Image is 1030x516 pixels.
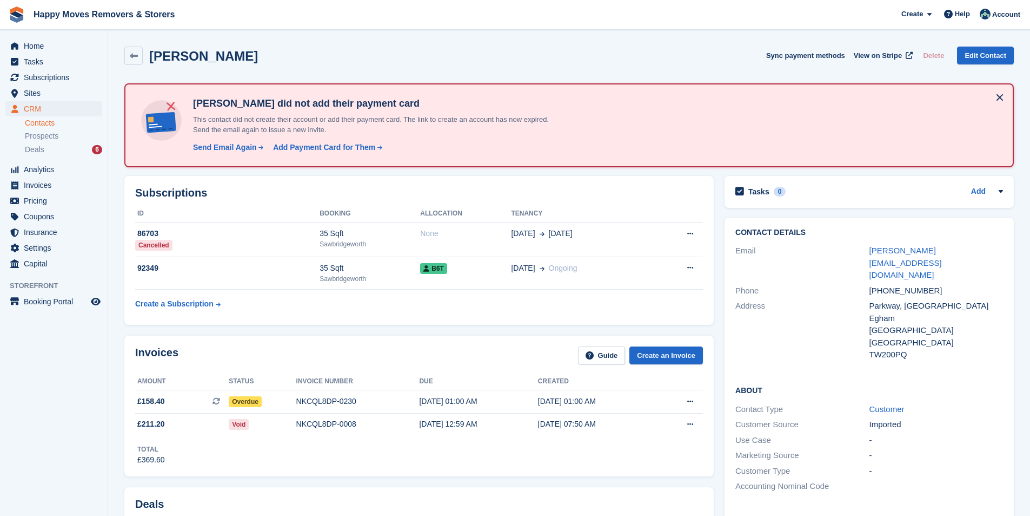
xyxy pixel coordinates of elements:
[578,347,626,364] a: Guide
[980,9,991,19] img: Admin
[5,101,102,116] a: menu
[735,434,869,447] div: Use Case
[538,419,656,430] div: [DATE] 07:50 AM
[138,97,184,143] img: no-card-linked-e7822e413c904bf8b177c4d89f31251c4716f9871600ec3ca5bfc59e148c83f4.svg
[549,228,573,239] span: [DATE]
[135,240,172,251] div: Cancelled
[24,193,89,208] span: Pricing
[135,228,320,239] div: 86703
[135,187,703,199] h2: Subscriptions
[296,373,420,390] th: Invoice number
[135,263,320,274] div: 92349
[135,347,178,364] h2: Invoices
[5,193,102,208] a: menu
[735,228,1003,237] h2: Contact Details
[420,205,511,223] th: Allocation
[24,256,89,271] span: Capital
[24,38,89,54] span: Home
[766,47,845,64] button: Sync payment methods
[24,86,89,101] span: Sites
[5,54,102,69] a: menu
[24,178,89,193] span: Invoices
[193,142,257,153] div: Send Email Again
[92,145,102,154] div: 6
[137,454,165,466] div: £369.60
[229,373,296,390] th: Status
[149,49,258,63] h2: [PERSON_NAME]
[320,205,420,223] th: Booking
[269,142,383,153] a: Add Payment Card for Them
[24,70,89,85] span: Subscriptions
[137,396,165,407] span: £158.40
[320,228,420,239] div: 35 Sqft
[869,419,1003,431] div: Imported
[538,396,656,407] div: [DATE] 01:00 AM
[869,285,1003,297] div: [PHONE_NUMBER]
[24,225,89,240] span: Insurance
[735,403,869,416] div: Contact Type
[29,5,179,23] a: Happy Moves Removers & Storers
[511,228,535,239] span: [DATE]
[955,9,970,19] span: Help
[420,263,447,274] span: B6T
[419,419,537,430] div: [DATE] 12:59 AM
[869,465,1003,478] div: -
[137,419,165,430] span: £211.20
[24,240,89,256] span: Settings
[296,419,420,430] div: NKCQL8DP-0008
[869,246,942,279] a: [PERSON_NAME][EMAIL_ADDRESS][DOMAIN_NAME]
[25,131,58,141] span: Prospects
[5,256,102,271] a: menu
[273,142,375,153] div: Add Payment Card for Them
[735,245,869,282] div: Email
[735,384,1003,395] h2: About
[735,465,869,478] div: Customer Type
[5,209,102,224] a: menu
[538,373,656,390] th: Created
[24,294,89,309] span: Booking Portal
[5,240,102,256] a: menu
[735,419,869,431] div: Customer Source
[25,145,44,155] span: Deals
[735,285,869,297] div: Phone
[549,264,577,272] span: Ongoing
[869,324,1003,337] div: [GEOGRAPHIC_DATA]
[229,419,249,430] span: Void
[419,373,537,390] th: Due
[135,498,164,511] h2: Deals
[24,209,89,224] span: Coupons
[320,263,420,274] div: 35 Sqft
[229,396,262,407] span: Overdue
[735,449,869,462] div: Marketing Source
[320,274,420,284] div: Sawbridgeworth
[5,162,102,177] a: menu
[849,47,915,64] a: View on Stripe
[135,373,229,390] th: Amount
[137,445,165,454] div: Total
[5,225,102,240] a: menu
[869,434,1003,447] div: -
[869,404,905,414] a: Customer
[24,101,89,116] span: CRM
[9,6,25,23] img: stora-icon-8386f47178a22dfd0bd8f6a31ec36ba5ce8667c1dd55bd0f319d3a0aa187defe.svg
[420,228,511,239] div: None
[869,300,1003,312] div: Parkway, [GEOGRAPHIC_DATA]
[24,162,89,177] span: Analytics
[5,70,102,85] a: menu
[901,9,923,19] span: Create
[774,187,786,197] div: 0
[24,54,89,69] span: Tasks
[919,47,948,64] button: Delete
[5,178,102,193] a: menu
[89,295,102,308] a: Preview store
[5,86,102,101] a: menu
[5,38,102,54] a: menu
[135,205,320,223] th: ID
[735,300,869,361] div: Address
[869,449,1003,462] div: -
[735,480,869,493] div: Accounting Nominal Code
[135,298,214,310] div: Create a Subscription
[511,263,535,274] span: [DATE]
[957,47,1014,64] a: Edit Contact
[748,187,769,197] h2: Tasks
